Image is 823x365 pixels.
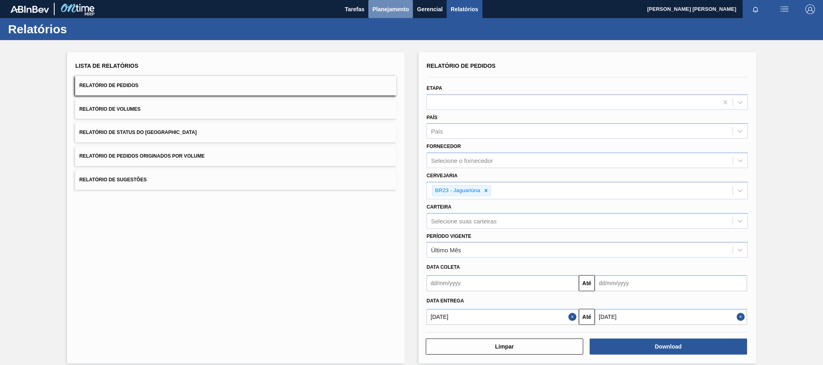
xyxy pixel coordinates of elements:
span: Gerencial [417,4,443,14]
button: Até [579,309,595,325]
span: Relatório de Pedidos [427,63,496,69]
span: Relatório de Status do [GEOGRAPHIC_DATA] [79,130,196,135]
div: Selecione suas carteiras [431,217,496,224]
img: Logout [805,4,815,14]
button: Download [590,339,747,355]
span: Lista de Relatórios [75,63,138,69]
div: BR23 - Jaguariúna [433,186,482,196]
span: Relatório de Pedidos [79,83,138,88]
button: Relatório de Sugestões [75,170,396,190]
button: Close [568,309,579,325]
span: Relatórios [451,4,478,14]
button: Close [737,309,747,325]
h1: Relatórios [8,24,151,34]
div: Último Mês [431,247,461,253]
input: dd/mm/yyyy [427,309,579,325]
button: Até [579,275,595,291]
div: País [431,128,443,135]
span: Planejamento [372,4,409,14]
label: Cervejaria [427,173,457,178]
button: Limpar [426,339,583,355]
span: Relatório de Volumes [79,106,140,112]
button: Relatório de Status do [GEOGRAPHIC_DATA] [75,123,396,142]
span: Data entrega [427,298,464,304]
div: Selecione o fornecedor [431,157,493,164]
label: Etapa [427,85,442,91]
input: dd/mm/yyyy [427,275,579,291]
span: Data coleta [427,264,460,270]
button: Relatório de Pedidos Originados por Volume [75,146,396,166]
span: Relatório de Pedidos Originados por Volume [79,153,204,159]
button: Relatório de Volumes [75,99,396,119]
img: userActions [780,4,789,14]
input: dd/mm/yyyy [595,275,747,291]
label: Carteira [427,204,451,210]
span: Relatório de Sugestões [79,177,147,182]
label: Período Vigente [427,233,471,239]
label: País [427,115,437,120]
button: Relatório de Pedidos [75,76,396,95]
span: Tarefas [345,4,364,14]
button: Notificações [743,4,768,15]
img: TNhmsLtSVTkK8tSr43FrP2fwEKptu5GPRR3wAAAABJRU5ErkJggg== [10,6,49,13]
label: Fornecedor [427,144,461,149]
input: dd/mm/yyyy [595,309,747,325]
